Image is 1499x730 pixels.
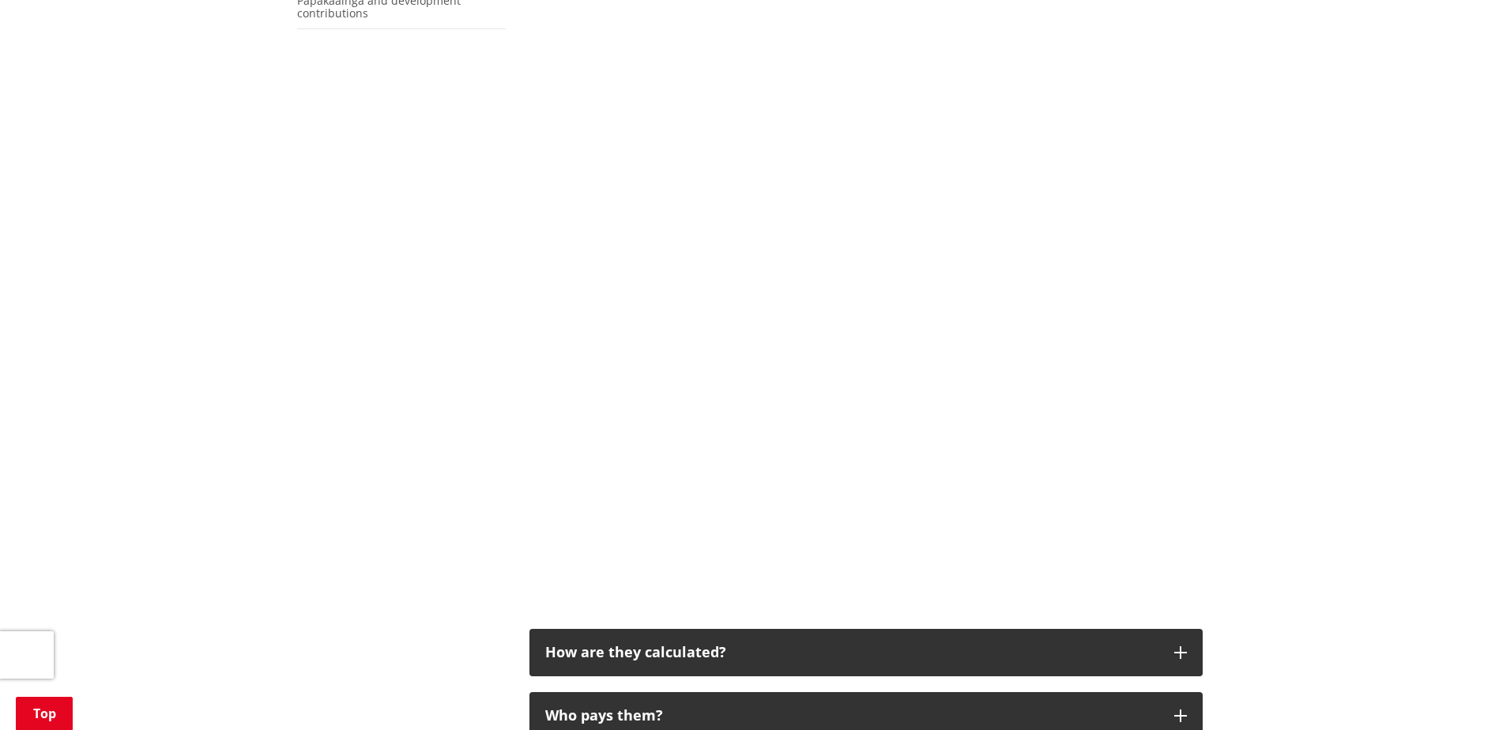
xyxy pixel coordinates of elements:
button: How are they calculated? [529,629,1203,676]
iframe: Messenger Launcher [1426,664,1483,721]
div: How are they calculated? [545,645,1158,660]
div: Who pays them? [545,708,1158,724]
a: Top [16,697,73,730]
